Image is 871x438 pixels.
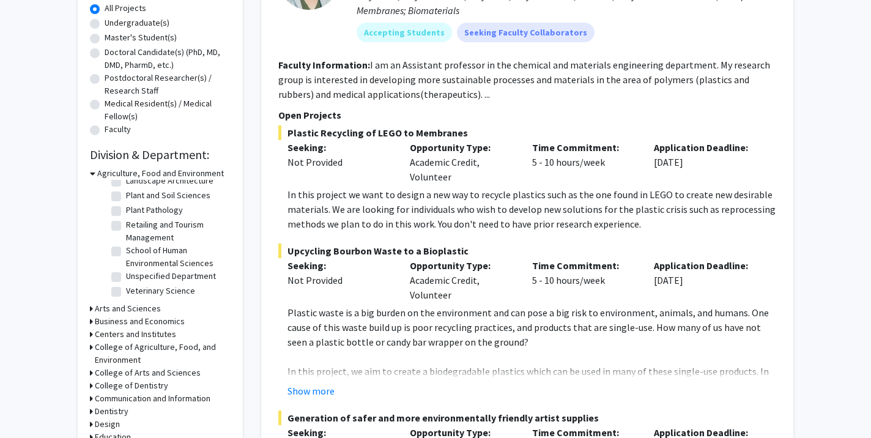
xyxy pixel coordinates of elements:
div: [DATE] [645,258,767,302]
p: Plastic waste is a big burden on the environment and can pose a big risk to environment, animals,... [287,305,776,349]
h3: Design [95,418,120,431]
p: Application Deadline: [654,140,758,155]
label: Veterinary Science [126,284,195,297]
label: Unspecified Department [126,270,216,283]
mat-chip: Seeking Faculty Collaborators [457,23,595,42]
h3: Communication and Information [95,392,210,405]
button: Show more [287,384,335,398]
p: Seeking: [287,140,391,155]
p: Time Commitment: [532,258,636,273]
p: In this project we want to design a new way to recycle plastics such as the one found in LEGO to ... [287,187,776,231]
p: Opportunity Type: [410,140,514,155]
span: Generation of safer and more environmentally friendly artist supplies [278,410,776,425]
h3: College of Agriculture, Food, and Environment [95,341,231,366]
label: Landscape Architecture [126,174,213,187]
div: Academic Credit, Volunteer [401,258,523,302]
label: Postdoctoral Researcher(s) / Research Staff [105,72,231,97]
div: Not Provided [287,273,391,288]
p: Open Projects [278,108,776,122]
span: Upcycling Bourbon Waste to a Bioplastic [278,243,776,258]
h3: Arts and Sciences [95,302,161,315]
label: All Projects [105,2,146,15]
h3: Agriculture, Food and Environment [97,167,224,180]
div: 5 - 10 hours/week [523,140,645,184]
div: [DATE] [645,140,767,184]
mat-chip: Accepting Students [357,23,452,42]
h3: Dentistry [95,405,128,418]
label: Plant and Soil Sciences [126,189,210,202]
label: Plant Pathology [126,204,183,217]
p: Application Deadline: [654,258,758,273]
span: Plastic Recycling of LEGO to Membranes [278,125,776,140]
p: Opportunity Type: [410,258,514,273]
div: Academic Credit, Volunteer [401,140,523,184]
label: Retailing and Tourism Management [126,218,228,244]
b: Faculty Information: [278,59,370,71]
label: Faculty [105,123,131,136]
p: Seeking: [287,258,391,273]
label: Medical Resident(s) / Medical Fellow(s) [105,97,231,123]
label: Master's Student(s) [105,31,177,44]
h2: Division & Department: [90,147,231,162]
label: School of Human Environmental Sciences [126,244,228,270]
label: Doctoral Candidate(s) (PhD, MD, DMD, PharmD, etc.) [105,46,231,72]
fg-read-more: I am an Assistant professor in the chemical and materials engineering department. My research gro... [278,59,770,100]
div: Not Provided [287,155,391,169]
iframe: Chat [9,383,52,429]
h3: Business and Economics [95,315,185,328]
h3: College of Arts and Sciences [95,366,201,379]
p: Time Commitment: [532,140,636,155]
label: Undergraduate(s) [105,17,169,29]
h3: College of Dentistry [95,379,168,392]
h3: Centers and Institutes [95,328,176,341]
p: In this project, we aim to create a biodegradable plastics which can be used in many of these sin... [287,364,776,437]
div: 5 - 10 hours/week [523,258,645,302]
